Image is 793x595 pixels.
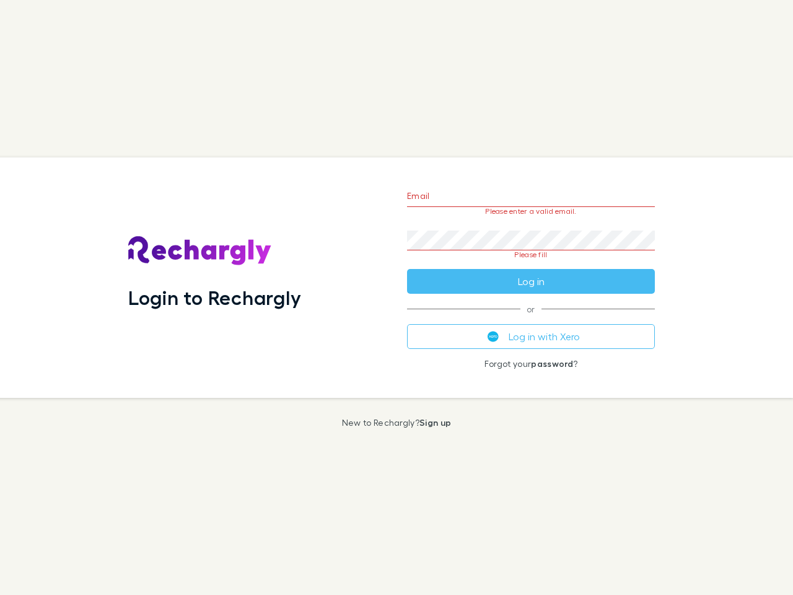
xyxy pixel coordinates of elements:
[531,358,573,369] a: password
[407,250,655,259] p: Please fill
[342,418,452,428] p: New to Rechargly?
[407,324,655,349] button: Log in with Xero
[407,359,655,369] p: Forgot your ?
[128,236,272,266] img: Rechargly's Logo
[407,207,655,216] p: Please enter a valid email.
[488,331,499,342] img: Xero's logo
[407,309,655,309] span: or
[407,269,655,294] button: Log in
[419,417,451,428] a: Sign up
[128,286,301,309] h1: Login to Rechargly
